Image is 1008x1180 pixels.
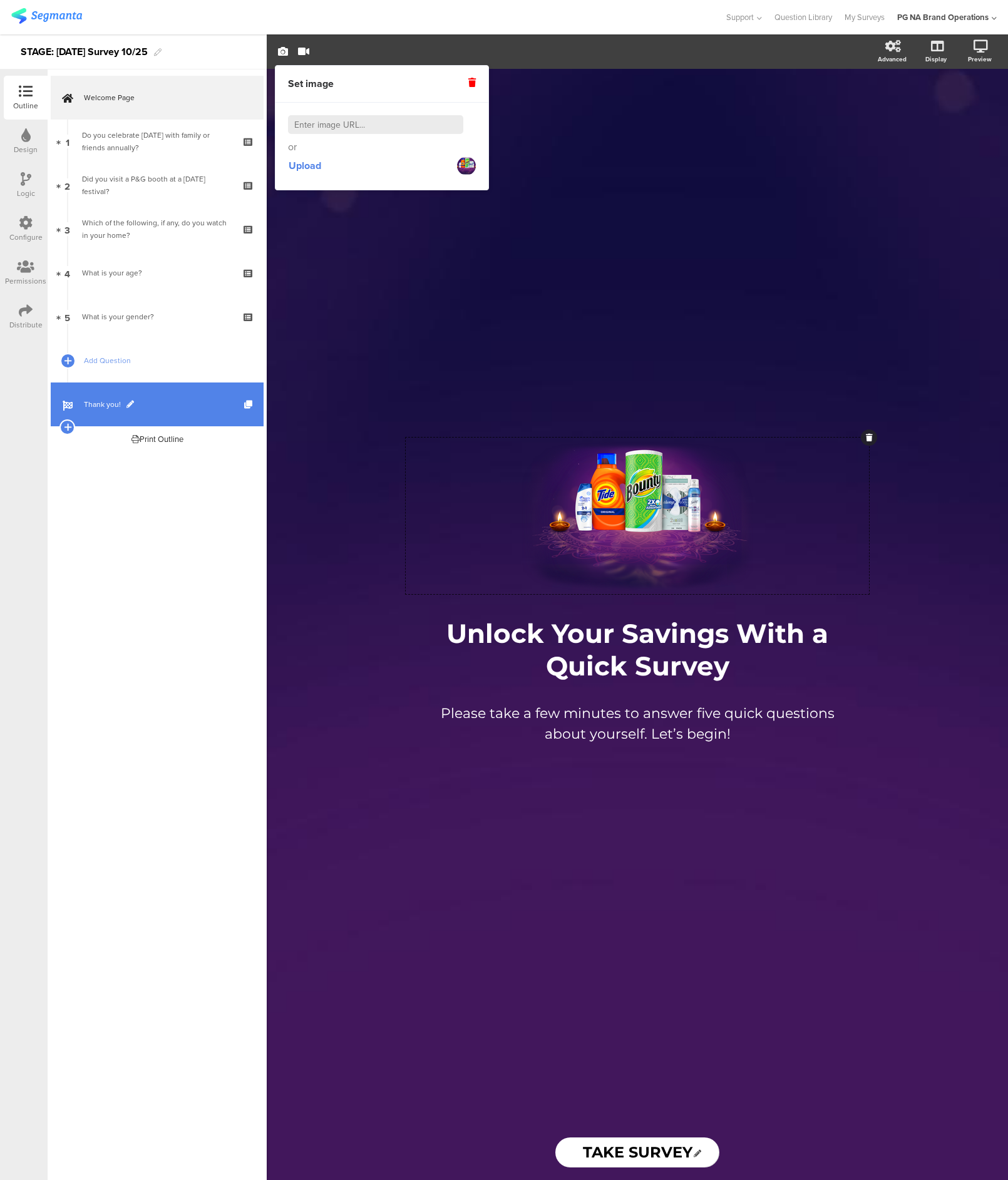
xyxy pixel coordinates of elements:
div: What is your gender? [82,310,232,323]
i: Duplicate [244,401,255,409]
a: Thank you! [51,382,264,426]
div: Display [925,54,947,64]
div: Preview [968,54,992,64]
div: Design [14,144,38,155]
span: 4 [64,266,70,280]
div: PG NA Brand Operations [897,11,989,23]
a: 3 Which of the following, if any, do you watch in your home? [51,207,264,251]
div: Print Outline [131,433,183,445]
div: Advanced [878,54,907,64]
p: Unlock Your Savings With a Quick Survey [406,617,869,682]
span: 1 [66,135,69,148]
a: 4 What is your age? [51,251,264,295]
div: Distribute [9,319,43,331]
input: Enter image URL... [288,115,463,134]
div: Configure [9,232,43,243]
span: or [288,140,297,154]
div: STAGE: [DATE] Survey 10/25 [21,42,148,62]
div: Do you celebrate Diwali with family or friends annually? [82,129,232,154]
span: Support [726,11,754,23]
span: Set image [288,77,334,91]
div: Outline [13,100,38,111]
span: Upload [289,158,321,173]
p: Please take a few minutes to answer five quick questions about yourself. Let’s begin! [418,703,856,744]
a: Welcome Page [51,76,264,120]
button: Upload [288,155,322,177]
div: Did you visit a P&G booth at a Diwali festival? [82,173,232,198]
span: Add Question [84,354,244,367]
a: 5 What is your gender? [51,295,264,339]
span: 5 [64,310,70,324]
img: https%3A%2F%2Fd3qka8e8qzmug1.cloudfront.net%2Fsurvey%2Fwelcome%2F1d146362aa85e3f4e9d7.png [457,156,476,175]
span: 2 [64,178,70,192]
div: Permissions [5,275,46,287]
span: Welcome Page [84,91,244,104]
div: What is your age? [82,267,232,279]
input: Start [555,1137,719,1167]
div: Logic [17,188,35,199]
img: segmanta logo [11,8,82,24]
span: Thank you! [84,398,244,411]
a: 2 Did you visit a P&G booth at a [DATE] festival? [51,163,264,207]
span: 3 [64,222,70,236]
a: 1 Do you celebrate [DATE] with family or friends annually? [51,120,264,163]
div: Which of the following, if any, do you watch in your home? [82,217,232,242]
